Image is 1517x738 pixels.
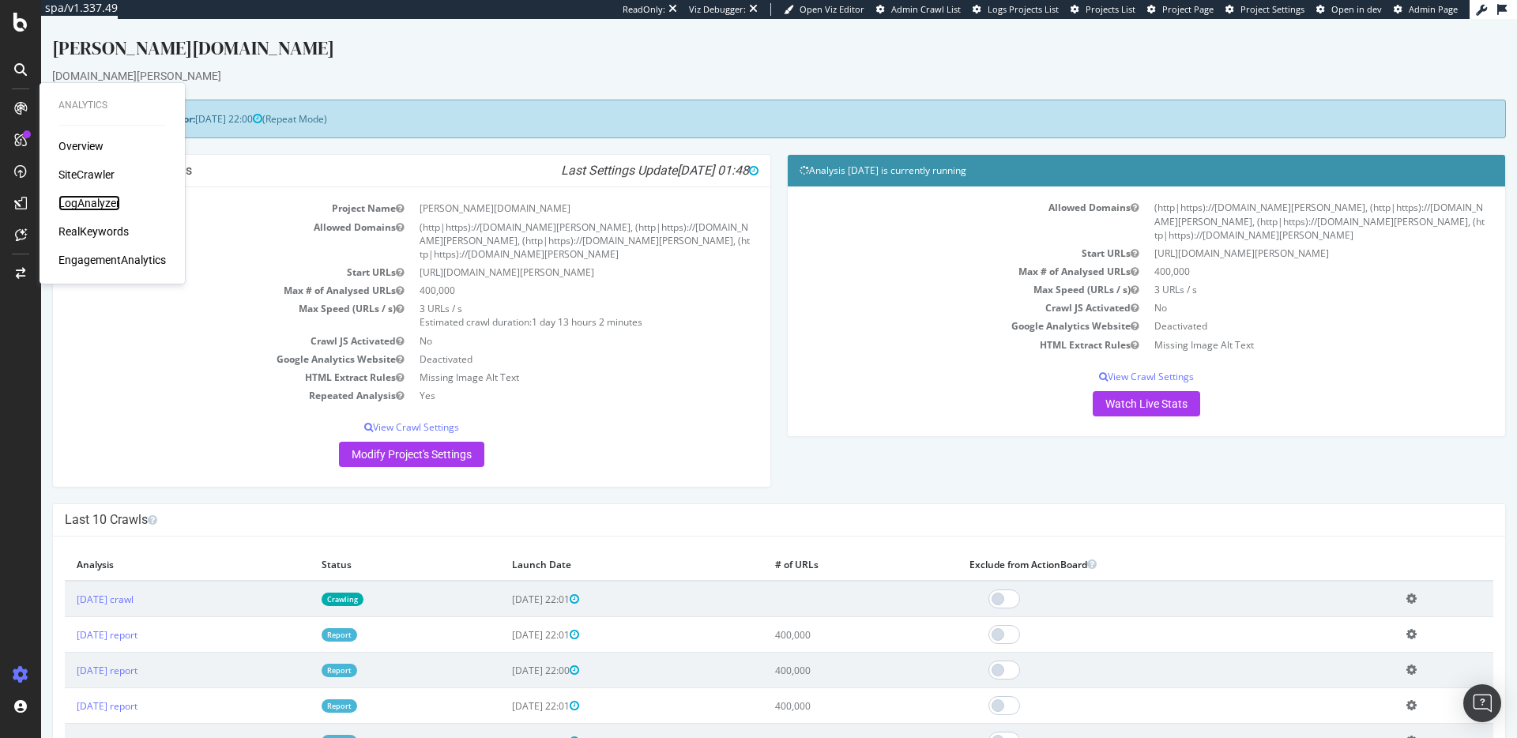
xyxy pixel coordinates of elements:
i: Last Settings Update [520,144,717,160]
td: Max Speed (URLs / s) [758,262,1105,280]
p: View Crawl Settings [758,351,1452,364]
a: Open in dev [1316,3,1382,16]
span: [DATE] 22:00 [471,645,538,658]
a: Overview [58,138,104,154]
span: [DATE] 01:48 [636,144,717,159]
td: Max # of Analysed URLs [24,262,371,281]
a: Admin Page [1394,3,1458,16]
span: [DATE] 22:01 [471,680,538,694]
span: Projects List [1086,3,1135,15]
span: [DATE] 22:01 [471,716,538,729]
td: (http|https)://[DOMAIN_NAME][PERSON_NAME], (http|https)://[DOMAIN_NAME][PERSON_NAME], (http|https... [371,199,717,244]
div: Viz Debugger: [689,3,746,16]
span: Logs Projects List [988,3,1059,15]
td: Start URLs [24,244,371,262]
td: 3 URLs / s [1105,262,1452,280]
td: Missing Image Alt Text [371,349,717,367]
a: Modify Project's Settings [298,423,443,448]
strong: Next Launch Scheduled for: [24,93,154,107]
a: [DATE] report [36,716,96,729]
h4: Last 10 Crawls [24,493,1452,509]
span: Open Viz Editor [800,3,864,15]
td: Yes [371,367,717,386]
td: Google Analytics Website [24,331,371,349]
td: 400,000 [722,669,917,705]
th: Analysis [24,529,269,562]
a: [DATE] report [36,680,96,694]
span: [DATE] 22:00 [154,93,221,107]
a: RealKeywords [58,224,129,239]
td: 400,000 [1105,243,1452,262]
span: [DATE] 22:01 [471,574,538,587]
td: Repeated Analysis [24,367,371,386]
a: Crawling [280,574,322,587]
td: Deactivated [1105,298,1452,316]
th: Launch Date [459,529,722,562]
td: Crawl JS Activated [24,313,371,331]
td: HTML Extract Rules [758,317,1105,335]
span: Open in dev [1331,3,1382,15]
th: Status [269,529,458,562]
div: Analytics [58,99,166,112]
h4: Project Global Settings [24,144,717,160]
a: Admin Crawl List [876,3,961,16]
td: Missing Image Alt Text [1105,317,1452,335]
a: Report [280,645,316,658]
a: [DATE] report [36,609,96,623]
td: [PERSON_NAME][DOMAIN_NAME] [371,180,717,198]
td: Google Analytics Website [758,298,1105,316]
td: 400,000 [371,262,717,281]
div: (Repeat Mode) [11,81,1465,119]
td: (http|https)://[DOMAIN_NAME][PERSON_NAME], (http|https)://[DOMAIN_NAME][PERSON_NAME], (http|https... [1105,179,1452,224]
td: Project Name [24,180,371,198]
td: [URL][DOMAIN_NAME][PERSON_NAME] [1105,225,1452,243]
a: LogAnalyzer [58,195,120,211]
div: Open Intercom Messenger [1463,684,1501,722]
a: Project Page [1147,3,1214,16]
td: HTML Extract Rules [24,349,371,367]
h4: Analysis [DATE] is currently running [758,144,1452,160]
td: 400,000 [722,634,917,669]
span: Project Page [1162,3,1214,15]
td: Crawl JS Activated [758,280,1105,298]
span: 1 day 13 hours 2 minutes [491,296,601,310]
a: EngagementAnalytics [58,252,166,268]
a: Report [280,609,316,623]
th: Exclude from ActionBoard [917,529,1353,562]
span: Admin Page [1409,3,1458,15]
td: Allowed Domains [758,179,1105,224]
div: ReadOnly: [623,3,665,16]
a: [DATE] crawl [36,574,92,587]
td: Max # of Analysed URLs [758,243,1105,262]
span: [DATE] 22:01 [471,609,538,623]
div: [PERSON_NAME][DOMAIN_NAME] [11,16,1465,49]
span: Project Settings [1240,3,1304,15]
span: Admin Crawl List [891,3,961,15]
p: View Crawl Settings [24,401,717,415]
a: Report [280,680,316,694]
td: Deactivated [371,331,717,349]
a: Logs Projects List [973,3,1059,16]
a: Open Viz Editor [784,3,864,16]
td: No [1105,280,1452,298]
td: 400,000 [722,598,917,634]
a: Watch Live Stats [1052,372,1159,397]
th: # of URLs [722,529,917,562]
div: [DOMAIN_NAME][PERSON_NAME] [11,49,1465,65]
td: 3 URLs / s Estimated crawl duration: [371,281,717,312]
td: No [371,313,717,331]
a: Report [280,716,316,729]
a: Project Settings [1225,3,1304,16]
td: Max Speed (URLs / s) [24,281,371,312]
td: Allowed Domains [24,199,371,244]
a: [DATE] report [36,645,96,658]
td: [URL][DOMAIN_NAME][PERSON_NAME] [371,244,717,262]
a: Projects List [1071,3,1135,16]
a: SiteCrawler [58,167,115,183]
td: Start URLs [758,225,1105,243]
